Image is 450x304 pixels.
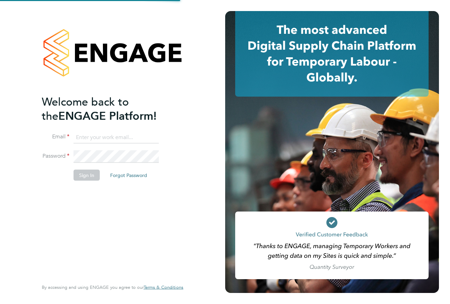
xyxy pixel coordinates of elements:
label: Password [42,153,69,160]
span: By accessing and using ENGAGE you agree to our [42,284,183,290]
a: Terms & Conditions [144,285,183,290]
button: Forgot Password [105,170,153,181]
button: Sign In [74,170,100,181]
input: Enter your work email... [74,131,159,144]
h2: ENGAGE Platform! [42,95,176,123]
label: Email [42,133,69,140]
span: Welcome back to the [42,95,129,122]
